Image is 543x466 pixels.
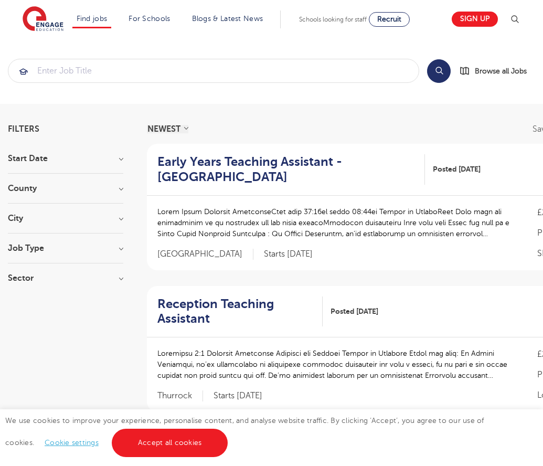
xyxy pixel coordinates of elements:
[369,12,410,27] a: Recruit
[157,296,323,327] a: Reception Teaching Assistant
[5,417,484,447] span: We use cookies to improve your experience, personalise content, and analyse website traffic. By c...
[377,15,401,23] span: Recruit
[331,306,378,317] span: Posted [DATE]
[45,439,99,447] a: Cookie settings
[459,65,535,77] a: Browse all Jobs
[452,12,498,27] a: Sign up
[129,15,170,23] a: For Schools
[299,16,367,23] span: Schools looking for staff
[8,274,123,282] h3: Sector
[8,125,39,133] span: Filters
[433,164,481,175] span: Posted [DATE]
[8,59,419,82] input: Submit
[192,15,263,23] a: Blogs & Latest News
[8,244,123,252] h3: Job Type
[427,59,451,83] button: Search
[475,65,527,77] span: Browse all Jobs
[157,249,253,260] span: [GEOGRAPHIC_DATA]
[157,390,203,401] span: Thurrock
[214,390,262,401] p: Starts [DATE]
[8,214,123,223] h3: City
[157,154,417,185] h2: Early Years Teaching Assistant - [GEOGRAPHIC_DATA]
[157,296,314,327] h2: Reception Teaching Assistant
[8,59,419,83] div: Submit
[157,206,516,239] p: Lorem Ipsum Dolorsit AmetconseCtet adip 37:16el seddo 08:44ei Tempor in UtlaboReet Dolo magn ali ...
[157,348,516,381] p: Loremipsu 2:1 Dolorsit Ametconse Adipisci eli Seddoei Tempor in Utlabore Etdol mag aliq: En Admin...
[157,154,425,185] a: Early Years Teaching Assistant - [GEOGRAPHIC_DATA]
[112,429,228,457] a: Accept all cookies
[23,6,63,33] img: Engage Education
[77,15,108,23] a: Find jobs
[264,249,313,260] p: Starts [DATE]
[8,184,123,193] h3: County
[8,154,123,163] h3: Start Date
